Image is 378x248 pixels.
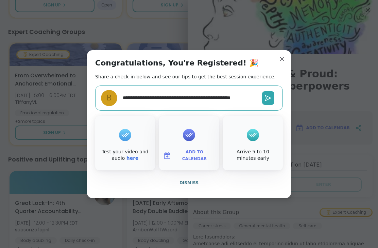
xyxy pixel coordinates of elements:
a: here [126,155,139,161]
h2: Share a check-in below and see our tips to get the best session experience. [95,73,276,80]
div: Arrive 5 to 10 minutes early [224,149,281,162]
span: Dismiss [179,180,199,185]
img: ShareWell Logomark [163,152,171,160]
div: Test your video and audio [97,149,154,162]
button: Add to Calendar [160,149,218,163]
h1: Congratulations, You're Registered! 🎉 [95,58,258,68]
button: Dismiss [95,176,283,190]
span: Add to Calendar [174,149,215,162]
span: B [106,92,112,104]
